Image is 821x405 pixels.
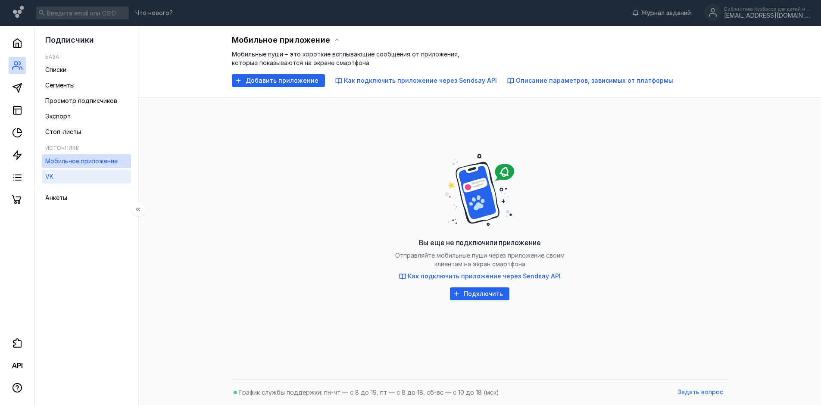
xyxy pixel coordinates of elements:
span: Мобильные пуши – это короткие всплывающие сообщения от приложения, которые показываются на экране... [232,50,459,66]
span: Задать вопрос [678,389,723,396]
span: Мобильное приложение [45,157,118,165]
span: Как подключить приложение через Sendsay API [408,272,561,280]
span: Стоп-листы [45,128,81,135]
span: Просмотр подписчиков [45,97,117,104]
button: Подключить [450,287,509,300]
a: VK [42,170,131,184]
span: Описание параметров, зависимых от платформы [516,77,673,84]
a: Сегменты [42,78,131,92]
h5: База [45,53,59,60]
input: Введите email или CSID [36,6,129,19]
a: Стоп-листы [42,125,131,139]
span: Сегменты [45,81,75,89]
span: VK [45,173,53,180]
span: Что нового? [135,10,173,16]
a: Списки [42,63,131,77]
span: Подписчики [45,35,94,44]
button: Как подключить приложение через Sendsay API [399,272,561,280]
span: Добавить приложение [246,77,318,84]
div: [EMAIL_ADDRESS][DOMAIN_NAME] [724,12,810,19]
span: Отправляйте мобильные пуши через приложение своим клиентам на экран смартфона [393,251,566,268]
span: Списки [45,66,66,73]
span: Как подключить приложение через Sendsay API [344,77,497,84]
a: Просмотр подписчиков [42,94,131,108]
button: Описание параметров, зависимых от платформы [507,76,673,85]
div: Библиотека Кузбасса для детей и молодежи [724,6,810,12]
button: Как подключить приложение через Sendsay API [335,76,497,85]
span: Мобильное приложение [232,35,330,44]
span: Анкеты [45,194,67,201]
button: Задать вопрос [674,386,727,399]
a: Экспорт [42,109,131,123]
a: Журнал заданий [628,9,695,17]
a: Что нового? [131,10,177,16]
span: Подключить [464,290,503,298]
span: Журнал заданий [641,9,691,17]
a: Анкеты [42,191,131,205]
a: Мобильное приложение [42,154,131,168]
h5: Источники [45,145,80,151]
span: График службы поддержки: пн-чт — с 8 до 19, пт — с 8 до 18, сб-вс — с 10 до 18 (мск) [239,389,499,396]
button: Добавить приложение [232,74,325,87]
span: Экспорт [45,112,71,120]
span: Вы еще не подключили приложение [419,238,541,247]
